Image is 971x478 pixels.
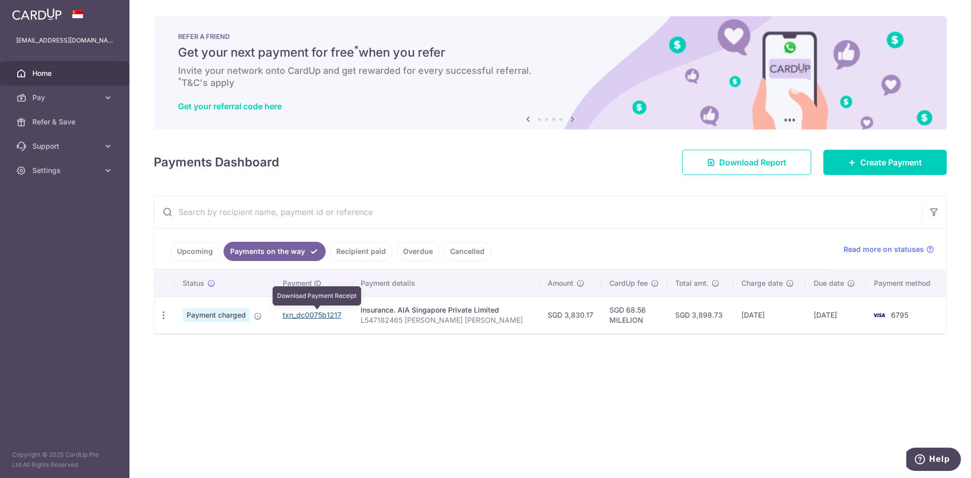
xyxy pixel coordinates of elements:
a: Read more on statuses [844,244,934,254]
img: RAF banner [154,16,947,129]
div: Download Payment Receipt [273,286,361,306]
span: Home [32,68,99,78]
td: SGD 68.56 MILELION [601,296,667,333]
span: Amount [548,278,573,288]
span: Read more on statuses [844,244,924,254]
a: Overdue [396,242,439,261]
a: Recipient paid [330,242,392,261]
h4: Payments Dashboard [154,153,279,171]
td: SGD 3,898.73 [667,296,734,333]
p: [EMAIL_ADDRESS][DOMAIN_NAME] [16,35,113,46]
h5: Get your next payment for free when you refer [178,45,922,61]
div: Insurance. AIA Singapore Private Limited [361,305,531,315]
span: Refer & Save [32,117,99,127]
iframe: Opens a widget where you can find more information [906,448,961,473]
td: SGD 3,830.17 [540,296,601,333]
span: Support [32,141,99,151]
a: Download Report [682,150,811,175]
img: CardUp [12,8,62,20]
th: Payment method [866,270,946,296]
span: Create Payment [860,156,922,168]
span: Total amt. [675,278,709,288]
td: [DATE] [806,296,866,333]
h6: Invite your network onto CardUp and get rewarded for every successful referral. T&C's apply [178,65,922,89]
th: Payment details [352,270,539,296]
span: Pay [32,93,99,103]
td: [DATE] [733,296,805,333]
a: Get your referral code here [178,101,282,111]
span: CardUp fee [609,278,648,288]
span: 6795 [891,311,908,319]
a: Create Payment [823,150,947,175]
a: txn_dc0075b1217 [283,311,341,319]
p: L547182465 [PERSON_NAME] [PERSON_NAME] [361,315,531,325]
span: Due date [814,278,844,288]
img: Bank Card [869,309,889,321]
a: Cancelled [444,242,491,261]
a: Payments on the way [224,242,326,261]
span: Download Report [719,156,786,168]
span: Payment charged [183,308,250,322]
input: Search by recipient name, payment id or reference [154,196,922,228]
th: Payment ID [275,270,353,296]
span: Status [183,278,204,288]
p: REFER A FRIEND [178,32,922,40]
span: Settings [32,165,99,176]
a: Upcoming [170,242,219,261]
span: Charge date [741,278,783,288]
